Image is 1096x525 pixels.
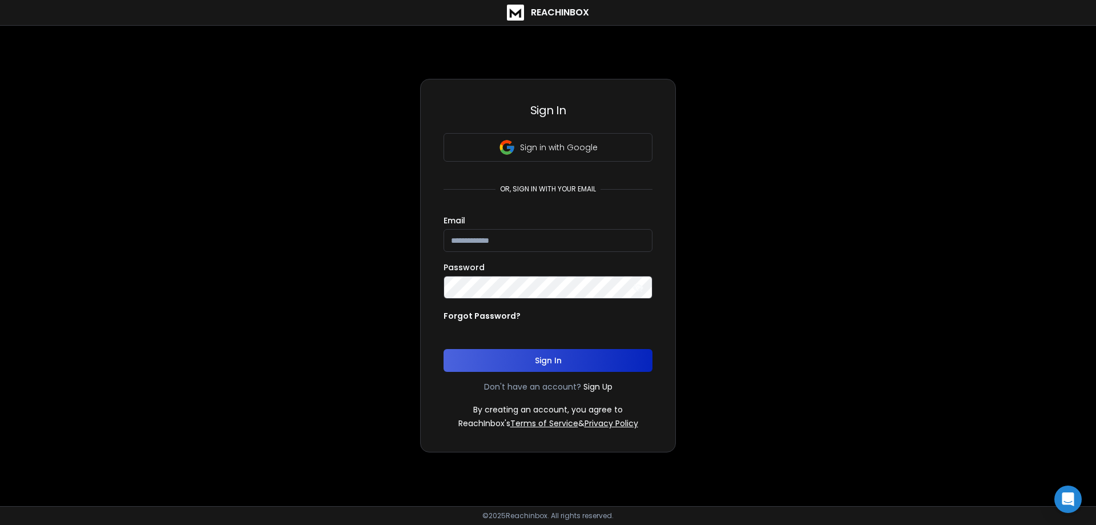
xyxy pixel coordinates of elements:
[458,418,638,429] p: ReachInbox's &
[495,185,601,194] p: or, sign in with your email
[444,102,652,118] h3: Sign In
[444,349,652,372] button: Sign In
[444,263,485,271] label: Password
[444,133,652,162] button: Sign in with Google
[510,418,578,429] a: Terms of Service
[1054,486,1082,513] div: Open Intercom Messenger
[507,5,524,21] img: logo
[507,5,589,21] a: ReachInbox
[531,6,589,19] h1: ReachInbox
[520,142,598,153] p: Sign in with Google
[473,404,623,415] p: By creating an account, you agree to
[482,511,614,520] p: © 2025 Reachinbox. All rights reserved.
[444,310,521,322] p: Forgot Password?
[484,381,581,392] p: Don't have an account?
[583,381,613,392] a: Sign Up
[444,217,465,225] label: Email
[585,418,638,429] a: Privacy Policy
